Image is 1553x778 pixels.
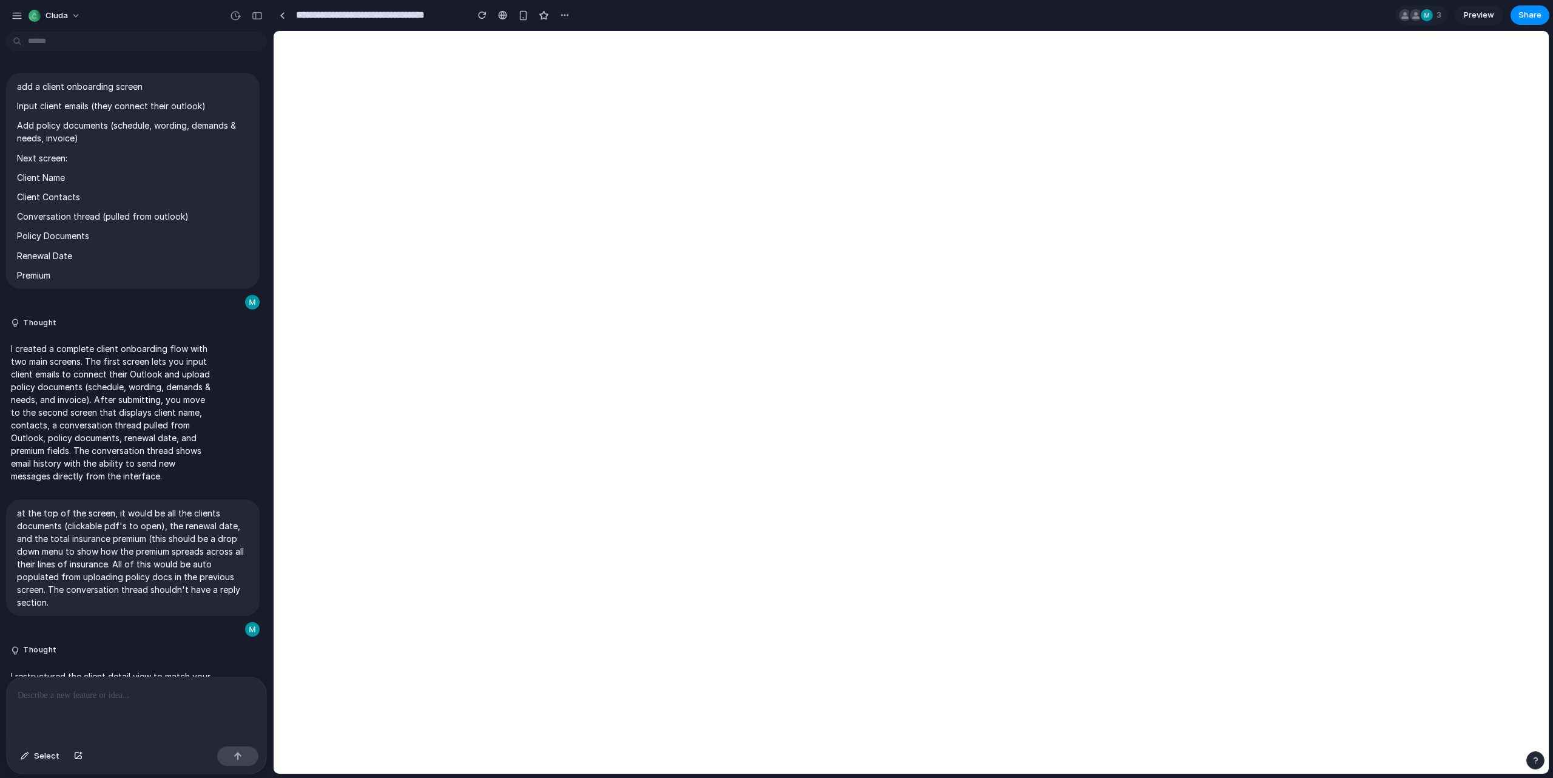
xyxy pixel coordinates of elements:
[1437,9,1445,21] span: 3
[17,269,249,282] p: Premium
[17,100,249,112] p: Input client emails (they connect their outlook)
[45,10,68,22] span: cluda
[17,210,249,223] p: Conversation thread (pulled from outlook)
[11,342,214,482] p: I created a complete client onboarding flow with two main screens. The first screen lets you inpu...
[1395,5,1447,25] div: 3
[1511,5,1549,25] button: Share
[17,507,249,609] p: at the top of the screen, it would be all the clients documents (clickable pdf's to open), the re...
[17,171,249,184] p: Client Name
[17,119,249,144] p: Add policy documents (schedule, wording, demands & needs, invoice)
[17,152,249,164] p: Next screen:
[15,746,66,766] button: Select
[17,80,249,93] p: add a client onboarding screen
[1464,9,1494,21] span: Preview
[1455,5,1503,25] a: Preview
[17,191,249,203] p: Client Contacts
[34,750,59,762] span: Select
[17,229,249,242] p: Policy Documents
[17,249,249,262] p: Renewal Date
[24,6,87,25] button: cluda
[1518,9,1541,21] span: Share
